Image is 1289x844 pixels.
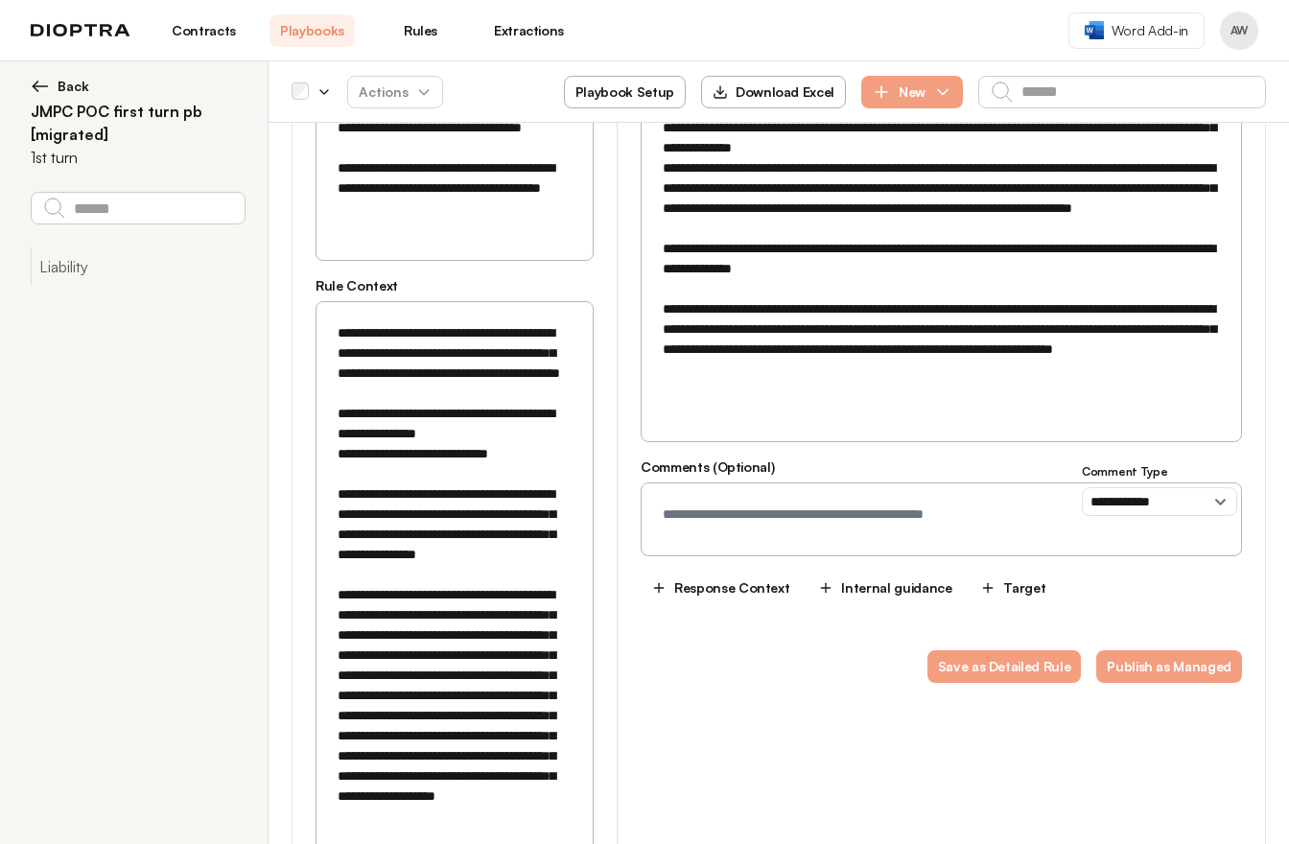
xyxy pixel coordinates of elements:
[808,572,962,604] button: Internal guidance
[927,650,1082,683] button: Save as Detailed Rule
[378,14,463,47] a: Rules
[58,77,89,96] span: Back
[270,14,355,47] a: Playbooks
[31,77,50,96] img: left arrow
[31,146,78,169] p: 1st turn
[1082,464,1237,480] h3: Comment Type
[641,572,800,604] button: Response Context
[861,76,963,108] button: New
[31,24,130,37] img: logo
[31,247,245,286] button: Liability
[1068,12,1205,49] a: Word Add-in
[1096,650,1242,683] button: Publish as Managed
[31,77,245,96] button: Back
[970,572,1056,604] button: Target
[1085,21,1104,39] img: word
[564,76,686,108] button: Playbook Setup
[1220,12,1258,50] button: Profile menu
[486,14,572,47] a: Extractions
[1082,487,1237,516] select: Comment Type
[701,76,846,108] button: Download Excel
[343,75,447,109] span: Actions
[316,276,594,295] h3: Rule Context
[641,457,1242,477] h3: Comments (Optional)
[161,14,246,47] a: Contracts
[347,76,443,108] button: Actions
[1112,21,1188,40] span: Word Add-in
[31,100,245,146] h2: JMPC POC first turn pb [migrated]
[292,83,309,101] div: Select all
